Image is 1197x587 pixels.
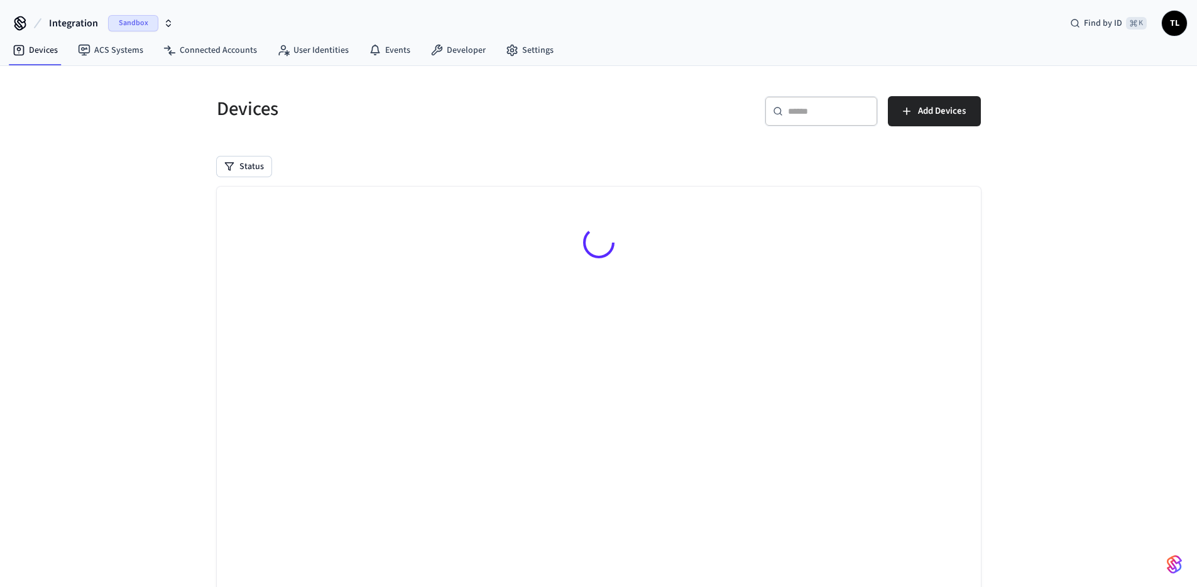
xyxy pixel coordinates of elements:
[1162,11,1187,36] button: TL
[1167,554,1182,574] img: SeamLogoGradient.69752ec5.svg
[217,96,591,122] h5: Devices
[359,39,420,62] a: Events
[888,96,981,126] button: Add Devices
[496,39,564,62] a: Settings
[1126,17,1147,30] span: ⌘ K
[1060,12,1157,35] div: Find by ID⌘ K
[267,39,359,62] a: User Identities
[49,16,98,31] span: Integration
[68,39,153,62] a: ACS Systems
[153,39,267,62] a: Connected Accounts
[3,39,68,62] a: Devices
[1163,12,1186,35] span: TL
[420,39,496,62] a: Developer
[918,103,966,119] span: Add Devices
[217,156,271,177] button: Status
[1084,17,1122,30] span: Find by ID
[108,15,158,31] span: Sandbox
